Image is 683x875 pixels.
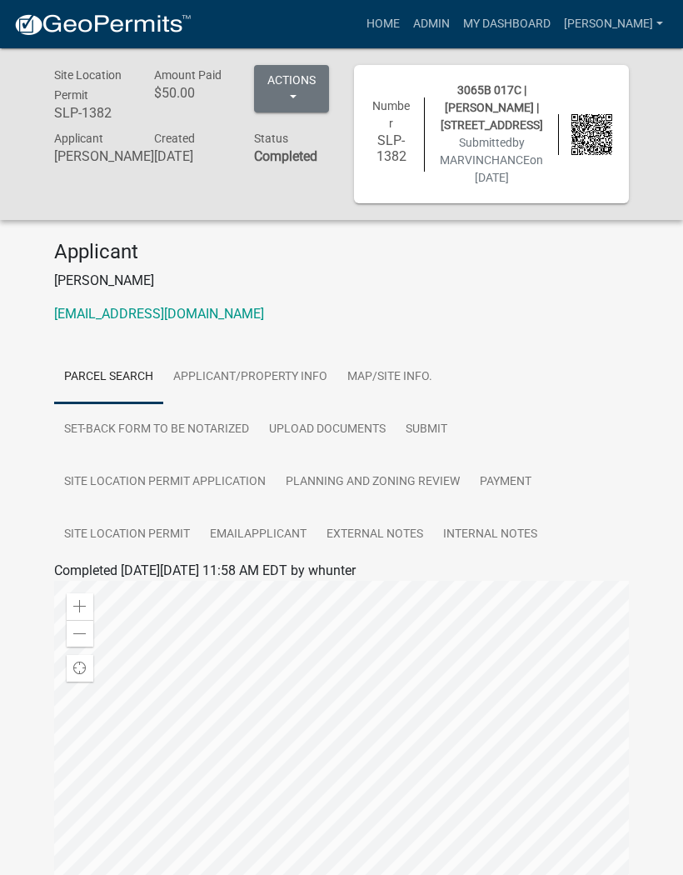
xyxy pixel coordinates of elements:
a: Planning and Zoning Review [276,456,470,509]
a: Site Location Permit Application [54,456,276,509]
h6: [DATE] [154,148,229,164]
span: Site Location Permit [54,68,122,102]
button: Actions [254,65,329,112]
a: EmailApplicant [200,508,317,562]
span: Status [254,132,288,145]
h4: Applicant [54,240,629,264]
a: Internal Notes [433,508,547,562]
a: Parcel search [54,351,163,404]
a: My Dashboard [456,8,557,40]
div: Find my location [67,655,93,682]
strong: Completed [254,148,317,164]
a: [EMAIL_ADDRESS][DOMAIN_NAME] [54,306,264,322]
img: QR code [571,114,612,155]
span: Applicant [54,132,103,145]
a: Map/Site Info. [337,351,442,404]
span: Number [372,99,410,130]
span: Completed [DATE][DATE] 11:58 AM EDT by whunter [54,562,356,578]
a: Upload Documents [259,403,396,457]
a: Applicant/Property Info [163,351,337,404]
a: Site Location Permit [54,508,200,562]
h6: [PERSON_NAME] [54,148,129,164]
h6: SLP-1382 [54,105,129,121]
a: Set-Back Form to be Notarized [54,403,259,457]
a: External Notes [317,508,433,562]
span: Amount Paid [154,68,222,82]
a: Submit [396,403,457,457]
div: Zoom out [67,620,93,647]
a: Home [360,8,406,40]
a: [PERSON_NAME] [557,8,670,40]
span: Created [154,132,195,145]
h6: $50.00 [154,85,229,101]
div: Zoom in [67,593,93,620]
h6: SLP-1382 [371,132,411,164]
a: Payment [470,456,541,509]
span: 3065B 017C | [PERSON_NAME] | [STREET_ADDRESS] [441,83,543,132]
span: Submitted on [DATE] [440,136,543,184]
p: [PERSON_NAME] [54,271,629,291]
a: Admin [406,8,456,40]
